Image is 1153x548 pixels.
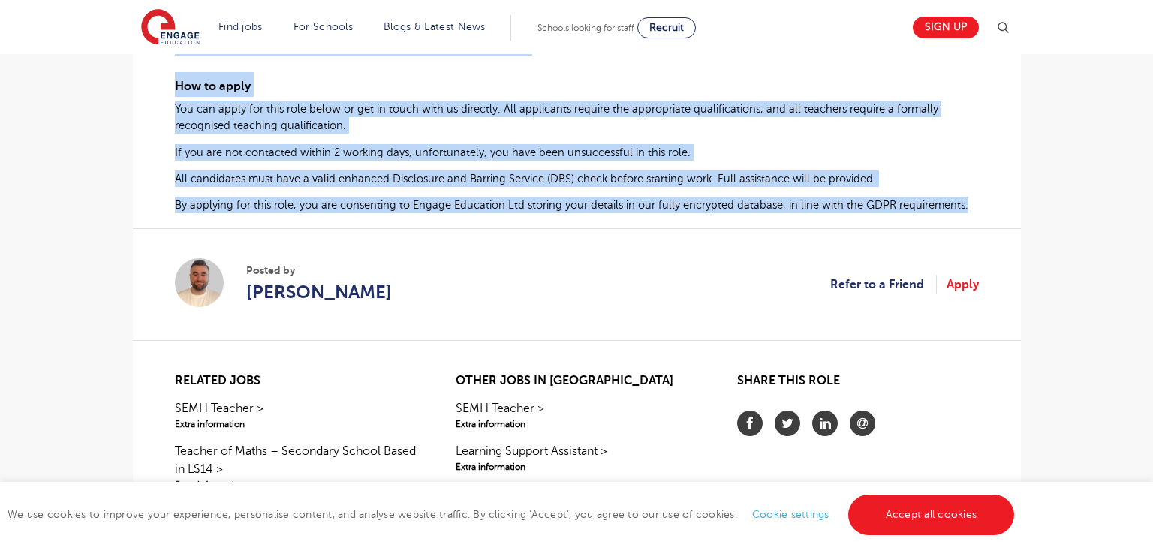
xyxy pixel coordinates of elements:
span: Extra information [456,417,697,431]
span: Extra information [175,478,416,492]
h2: Share this role [737,374,978,396]
span: You can apply for this role below or get in touch with us directly. All applicants require the ap... [175,103,938,131]
span: Extra information [175,417,416,431]
a: SEMH Teacher >Extra information [456,399,697,431]
a: Accept all cookies [848,495,1015,535]
a: Recruit [637,17,696,38]
span: Recruit [649,22,684,33]
a: Find jobs [218,21,263,32]
a: Learning Support Assistant >Extra information [456,442,697,474]
span: Posted by [246,263,392,279]
span: By applying for this role, you are consenting to Engage Education Ltd storing your details in our... [175,199,968,211]
span: All candidates must have a valid enhanced Disclosure and Barring Service (DBS) check before start... [175,173,876,185]
a: Apply [947,275,979,294]
span: Schools looking for staff [537,23,634,33]
span: Extra information [456,460,697,474]
a: SEMH Teacher >Extra information [175,399,416,431]
a: Cookie settings [752,509,829,520]
h2: Related jobs [175,374,416,388]
a: For Schools [294,21,353,32]
span: We use cookies to improve your experience, personalise content, and analyse website traffic. By c... [8,509,1018,520]
a: Sign up [913,17,979,38]
span: How to apply [175,80,251,93]
h2: Other jobs in [GEOGRAPHIC_DATA] [456,374,697,388]
img: Engage Education [141,9,200,47]
span: If you are not contacted within 2 working days, unfortunately, you have been unsuccessful in this... [175,146,691,158]
a: Blogs & Latest News [384,21,486,32]
a: Teacher of Maths – Secondary School Based in LS14 >Extra information [175,442,416,492]
a: [PERSON_NAME] [246,279,392,306]
a: Refer to a Friend [830,275,937,294]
